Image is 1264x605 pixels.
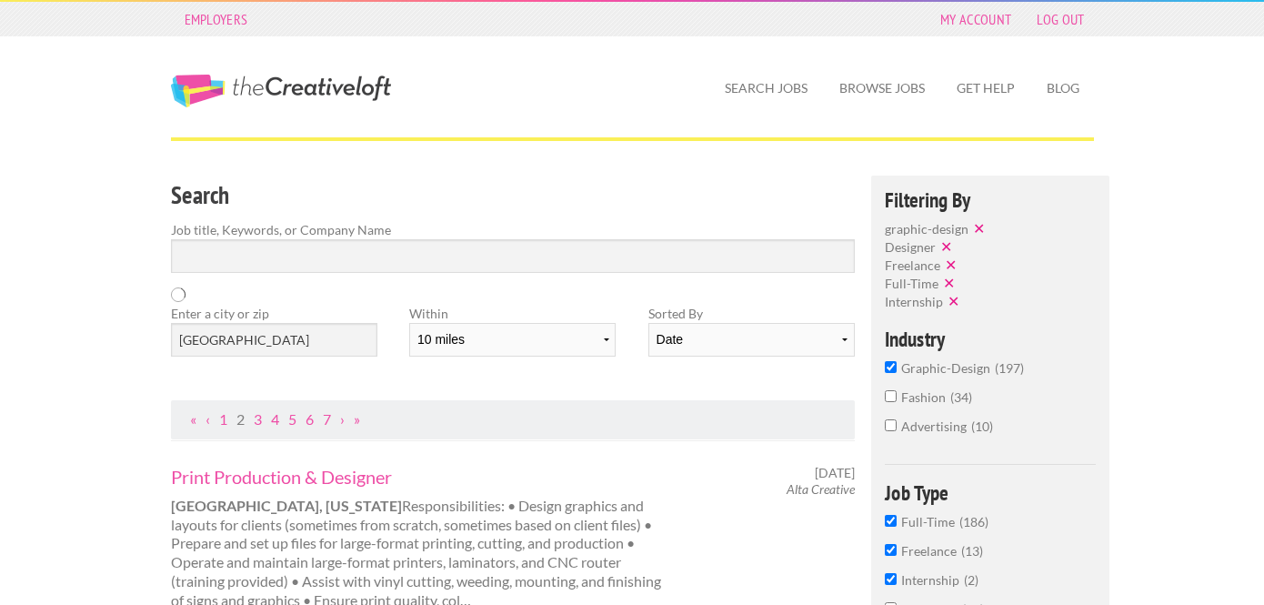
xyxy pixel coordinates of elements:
a: Blog [1032,67,1094,109]
span: Freelance [885,257,940,273]
label: Enter a city or zip [171,304,377,323]
input: Full-Time186 [885,515,897,527]
a: Page 2 [236,410,245,428]
a: Print Production & Designer [171,465,677,489]
a: Page 6 [306,410,314,428]
span: fashion [901,389,950,405]
span: graphic-design [901,360,995,376]
h4: Industry [885,328,1097,349]
strong: [GEOGRAPHIC_DATA], [US_STATE] [171,497,402,514]
a: My Account [931,6,1020,32]
span: 186 [959,514,988,529]
span: Designer [885,239,936,255]
button: ✕ [943,292,968,310]
a: The Creative Loft [171,75,391,107]
button: ✕ [938,274,964,292]
a: Get Help [942,67,1029,109]
input: fashion34 [885,390,897,402]
input: Freelance13 [885,544,897,556]
a: Page 4 [271,410,279,428]
span: Freelance [901,543,961,559]
label: Job title, Keywords, or Company Name [171,220,856,239]
h4: Filtering By [885,189,1097,210]
h3: Search [171,178,856,213]
a: Page 3 [254,410,262,428]
a: Last Page, Page 20 [354,410,360,428]
label: Sorted By [648,304,855,323]
input: Internship2 [885,573,897,585]
button: ✕ [968,219,994,237]
a: Page 1 [219,410,227,428]
span: graphic-design [885,221,968,237]
label: Within [409,304,616,323]
button: ✕ [940,256,966,274]
select: Sort results by [648,323,855,357]
span: advertising [901,418,971,434]
input: advertising10 [885,419,897,431]
span: Internship [901,572,964,588]
span: 34 [950,389,972,405]
a: Page 5 [288,410,296,428]
a: Employers [176,6,257,32]
a: Browse Jobs [825,67,939,109]
h4: Job Type [885,482,1097,503]
a: Next Page [340,410,345,428]
span: Full-Time [901,514,959,529]
span: [DATE] [815,465,855,481]
button: ✕ [936,237,961,256]
span: 197 [995,360,1024,376]
span: 13 [961,543,983,559]
a: Previous Page [206,410,210,428]
span: Internship [885,294,943,309]
input: Search [171,239,856,273]
span: 10 [971,418,993,434]
a: Page 7 [323,410,331,428]
a: First Page [190,410,196,428]
span: Full-Time [885,276,938,291]
a: Log Out [1028,6,1093,32]
em: Alta Creative [787,481,855,497]
input: graphic-design197 [885,361,897,373]
svg: Results are loading [171,287,186,302]
a: Search Jobs [710,67,822,109]
span: 2 [964,572,978,588]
